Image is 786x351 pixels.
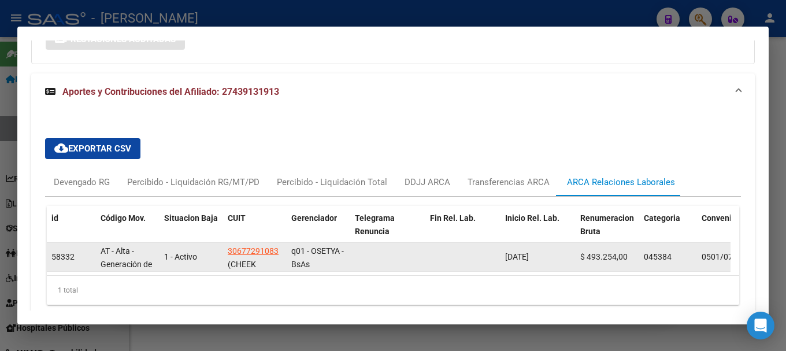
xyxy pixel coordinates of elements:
span: Convenio [702,213,736,223]
span: [DATE] [505,252,529,261]
div: DDJJ ARCA [405,176,450,189]
div: Aportes y Contribuciones del Afiliado: 27439131913 [31,110,755,332]
span: Fin Rel. Lab. [430,213,476,223]
span: q01 - OSETYA - BsAs [291,246,344,269]
span: Situacion Baja [164,213,218,223]
div: Open Intercom Messenger [747,312,774,339]
span: id [51,213,58,223]
datatable-header-cell: Renumeracion Bruta [576,206,639,257]
div: Percibido - Liquidación RG/MT/PD [127,176,259,189]
span: CUIT [228,213,246,223]
span: Código Mov. [101,213,146,223]
span: 0501/07 [702,252,733,261]
datatable-header-cell: Telegrama Renuncia [350,206,425,257]
span: $ 493.254,00 [580,252,628,261]
span: 58332 [51,252,75,261]
div: Percibido - Liquidación Total [277,176,387,189]
mat-icon: cloud_download [54,141,68,155]
span: Gerenciador [291,213,337,223]
span: (CHEEK SOCIEDAD ANONIMA) [228,260,268,295]
datatable-header-cell: Fin Rel. Lab. [425,206,500,257]
span: AT - Alta - Generación de clave [101,246,152,282]
span: Telegrama Renuncia [355,213,395,236]
span: Exportar CSV [54,143,131,154]
datatable-header-cell: Código Mov. [96,206,160,257]
datatable-header-cell: Gerenciador [287,206,350,257]
button: Exportar CSV [45,138,140,159]
div: Transferencias ARCA [468,176,550,189]
span: 045384 [644,252,672,261]
span: Aportes y Contribuciones del Afiliado: 27439131913 [62,86,279,97]
span: 30677291083 [228,246,279,256]
datatable-header-cell: id [47,206,96,257]
span: Inicio Rel. Lab. [505,213,559,223]
datatable-header-cell: CUIT [223,206,287,257]
span: 1 - Activo [164,252,197,261]
datatable-header-cell: Convenio [697,206,755,257]
span: Renumeracion Bruta [580,213,634,236]
datatable-header-cell: Categoria [639,206,697,257]
datatable-header-cell: Inicio Rel. Lab. [500,206,576,257]
mat-expansion-panel-header: Aportes y Contribuciones del Afiliado: 27439131913 [31,73,755,110]
span: Categoria [644,213,680,223]
div: ARCA Relaciones Laborales [567,176,675,189]
div: Devengado RG [54,176,110,189]
datatable-header-cell: Situacion Baja [160,206,223,257]
div: 1 total [47,276,739,305]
